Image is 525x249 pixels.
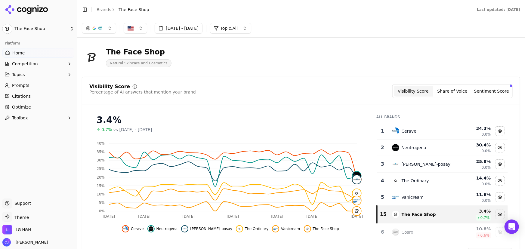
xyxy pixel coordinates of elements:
[472,86,511,97] button: Sentiment Score
[2,102,74,112] a: Optimize
[2,225,31,235] button: Open organization switcher
[2,91,74,101] a: Citations
[16,227,31,232] span: LG H&H
[392,229,399,236] img: cosrx
[82,48,101,67] img: The Face Shop
[97,115,364,125] div: 3.4%
[305,226,310,231] img: the face shop
[2,59,74,69] button: Competition
[2,238,11,247] img: Clay Johnson
[457,208,491,214] div: 3.4 %
[128,25,134,31] img: US
[12,200,31,206] span: Support
[281,226,300,231] span: Vanicream
[12,82,29,88] span: Prompts
[457,192,491,198] div: 11.6 %
[402,128,417,134] div: Cerave
[273,226,278,231] img: vanicream
[402,211,436,217] div: The Face Shop
[271,215,283,219] tspan: [DATE]
[379,194,386,201] div: 5
[379,128,386,135] div: 1
[99,201,105,205] tspan: 5%
[482,165,491,170] span: 0.0%
[353,207,361,215] img: the face shop
[147,225,178,232] button: Hide neutrogena data
[495,143,505,152] button: Hide neutrogena data
[480,233,490,238] span: 0.6 %
[482,182,491,186] span: 0.0%
[14,26,67,32] span: The Face Shop
[495,126,505,136] button: Hide cerave data
[377,223,508,241] tr: 6cosrxCosrx10.8%0.6%Show cosrx data
[351,215,363,219] tspan: [DATE]
[12,104,31,110] span: Optimize
[376,115,508,119] div: All Brands
[122,225,144,232] button: Hide cerave data
[99,209,105,213] tspan: 0%
[353,175,361,184] img: la roche-posay
[377,189,508,206] tr: 5vanicreamVanicream11.6%0.0%Hide vanicream data
[2,24,12,34] img: The Face Shop
[97,192,105,196] tspan: 10%
[97,184,105,188] tspan: 15%
[402,145,426,151] div: Neutrogena
[477,7,520,12] div: Last updated: [DATE]
[505,220,519,234] div: Open Intercom Messenger
[97,167,105,171] tspan: 25%
[457,226,491,232] div: 10.8 %
[97,7,149,13] nav: breadcrumb
[106,59,171,67] span: Natural Skincare and Cosmetics
[380,211,386,218] div: 15
[353,189,361,198] img: the ordinary
[183,215,195,219] tspan: [DATE]
[119,7,149,13] span: The Face Shop
[392,128,399,135] img: cerave
[2,113,74,123] button: Toolbox
[12,50,25,56] span: Home
[97,158,105,163] tspan: 30%
[245,226,268,231] span: The Ordinary
[97,150,105,154] tspan: 35%
[304,225,339,232] button: Hide the face shop data
[89,89,196,95] div: Percentage of AI answers that mention your brand
[97,175,105,180] tspan: 20%
[221,25,238,31] span: Topic: All
[97,7,111,12] a: Brands
[392,211,399,218] img: the face shop
[394,86,433,97] button: Visibility Score
[379,161,386,168] div: 3
[377,206,508,223] tr: 15the face shopThe Face Shop3.4%0.7%Hide the face shop data
[402,229,413,235] div: Cosrx
[237,226,242,231] img: the ordinary
[480,215,490,220] span: 0.7 %
[12,61,38,67] span: Competition
[106,47,171,57] div: The Face Shop
[12,115,28,121] span: Toolbox
[2,48,74,58] a: Home
[392,177,399,184] img: the ordinary
[392,144,399,151] img: neutrogena
[495,227,505,237] button: Show cosrx data
[123,226,128,231] img: cerave
[379,229,386,236] div: 6
[482,198,491,203] span: 0.0%
[379,144,386,151] div: 2
[156,226,178,231] span: Neutrogena
[402,161,451,167] div: [PERSON_NAME]-posay
[377,173,508,189] tr: 4the ordinaryThe Ordinary14.4%0.0%Hide the ordinary data
[495,192,505,202] button: Hide vanicream data
[236,225,268,232] button: Hide the ordinary data
[482,132,491,137] span: 0.0%
[89,84,130,89] div: Visibility Score
[13,240,48,245] span: [PERSON_NAME]
[457,142,491,148] div: 30.4 %
[402,178,429,184] div: The Ordinary
[2,225,12,235] img: LG H&H
[377,156,508,173] tr: 3la roche-posay[PERSON_NAME]-posay25.8%0.0%Hide la roche-posay data
[103,215,115,219] tspan: [DATE]
[2,238,48,247] button: Open user button
[392,194,399,201] img: vanicream
[495,159,505,169] button: Hide la roche-posay data
[138,215,150,219] tspan: [DATE]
